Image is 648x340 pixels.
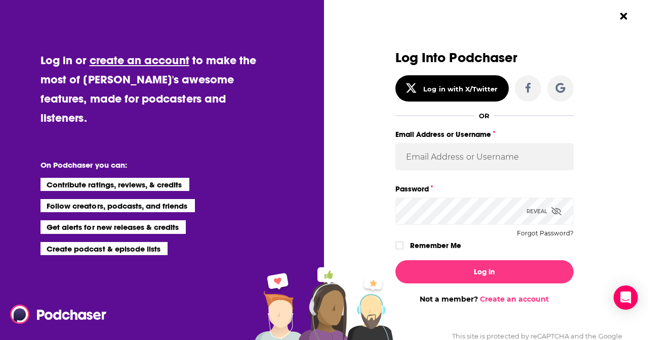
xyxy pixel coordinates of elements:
[526,198,561,225] div: Reveal
[410,239,461,252] label: Remember Me
[40,199,195,212] li: Follow creators, podcasts, and friends
[10,305,107,324] img: Podchaser - Follow, Share and Rate Podcasts
[395,128,574,141] label: Email Address or Username
[423,85,498,93] div: Log in with X/Twitter
[40,178,189,191] li: Contribute ratings, reviews, & credits
[480,295,549,304] a: Create an account
[395,182,574,196] label: Password
[395,260,574,283] button: Log In
[479,112,490,120] div: OR
[90,53,189,67] a: create an account
[395,295,574,304] div: Not a member?
[40,220,186,233] li: Get alerts for new releases & credits
[395,75,509,102] button: Log in with X/Twitter
[10,305,99,324] a: Podchaser - Follow, Share and Rate Podcasts
[395,143,574,170] input: Email Address or Username
[395,51,574,65] h3: Log Into Podchaser
[517,230,574,237] button: Forgot Password?
[614,285,638,310] div: Open Intercom Messenger
[614,7,633,26] button: Close Button
[40,242,168,255] li: Create podcast & episode lists
[40,160,243,170] li: On Podchaser you can:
